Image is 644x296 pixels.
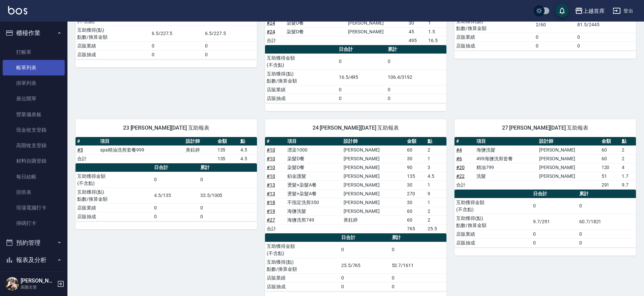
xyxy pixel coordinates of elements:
[531,190,578,198] th: 日合計
[342,154,405,163] td: [PERSON_NAME]
[265,54,337,69] td: 互助獲得金額 (不含點)
[76,50,150,59] td: 店販抽成
[340,242,390,258] td: 0
[427,19,446,27] td: 1
[620,154,636,163] td: 2
[203,26,257,41] td: 6.5/227.5
[583,7,605,15] div: 上越首席
[286,172,342,180] td: 鉑金護髮
[3,169,65,185] a: 每日結帳
[426,207,446,216] td: 2
[285,27,346,36] td: 染髮D餐
[386,45,446,54] th: 累計
[386,69,446,85] td: 106.4/3192
[267,147,275,153] a: #10
[337,85,386,94] td: 0
[184,145,216,154] td: 黃鈺婷
[455,180,475,189] td: 合計
[455,41,534,50] td: 店販抽成
[286,137,342,146] th: 項目
[5,277,19,291] img: Person
[267,165,275,170] a: #10
[21,284,55,290] p: 高階主管
[407,19,427,27] td: 30
[21,277,55,284] h5: [PERSON_NAME]
[342,145,405,154] td: [PERSON_NAME]
[216,137,239,146] th: 金額
[456,156,462,161] a: #6
[390,258,446,273] td: 53.7/1611
[265,69,337,85] td: 互助獲得(點) 點數/換算金額
[265,94,337,103] td: 店販抽成
[342,216,405,224] td: 黃鈺婷
[77,147,83,153] a: #5
[578,198,636,214] td: 0
[537,172,599,180] td: [PERSON_NAME]
[152,188,199,203] td: 4.5/135
[342,137,405,146] th: 設計師
[534,17,576,33] td: 2/60
[456,165,465,170] a: #20
[265,224,286,233] td: 合計
[199,212,257,221] td: 0
[337,69,386,85] td: 16.5/495
[286,207,342,216] td: 海鹽洗髮
[76,203,152,212] td: 店販業績
[265,137,286,146] th: #
[286,189,342,198] td: 燙髮+染髮A餐
[3,138,65,153] a: 高階收支登錄
[426,172,446,180] td: 4.5
[426,189,446,198] td: 9
[405,216,426,224] td: 60
[386,94,446,103] td: 0
[537,145,599,154] td: [PERSON_NAME]
[463,125,628,131] span: 27 [PERSON_NAME][DATE] 互助報表
[3,91,65,106] a: 座位開單
[455,190,636,248] table: a dense table
[152,203,199,212] td: 0
[3,75,65,91] a: 掛單列表
[76,137,257,163] table: a dense table
[3,153,65,169] a: 材料自購登錄
[405,172,426,180] td: 135
[3,44,65,60] a: 打帳單
[531,214,578,230] td: 9.7/291
[620,137,636,146] th: 點
[203,50,257,59] td: 0
[610,5,636,17] button: 登出
[286,154,342,163] td: 染髮D餐
[342,207,405,216] td: [PERSON_NAME]
[600,163,620,172] td: 120
[267,156,275,161] a: #10
[265,282,340,291] td: 店販抽成
[572,4,607,18] button: 上越首席
[152,212,199,221] td: 0
[407,27,427,36] td: 45
[3,200,65,216] a: 現場電腦打卡
[199,203,257,212] td: 0
[150,26,204,41] td: 6.5/227.5
[578,214,636,230] td: 60.7/1821
[265,258,340,273] td: 互助獲得(點) 點數/換算金額
[531,230,578,238] td: 0
[286,216,342,224] td: 海鹽洗剪749
[337,94,386,103] td: 0
[3,185,65,200] a: 排班表
[426,154,446,163] td: 1
[455,238,531,247] td: 店販抽成
[239,137,257,146] th: 點
[3,60,65,75] a: 帳單列表
[620,163,636,172] td: 4
[346,19,407,27] td: [PERSON_NAME]
[265,45,446,103] table: a dense table
[475,145,537,154] td: 海鹽洗髮
[405,180,426,189] td: 30
[426,198,446,207] td: 1
[265,233,446,291] table: a dense table
[555,4,569,18] button: save
[386,85,446,94] td: 0
[578,230,636,238] td: 0
[3,216,65,231] a: 掃碼打卡
[216,154,239,163] td: 135
[405,137,426,146] th: 金額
